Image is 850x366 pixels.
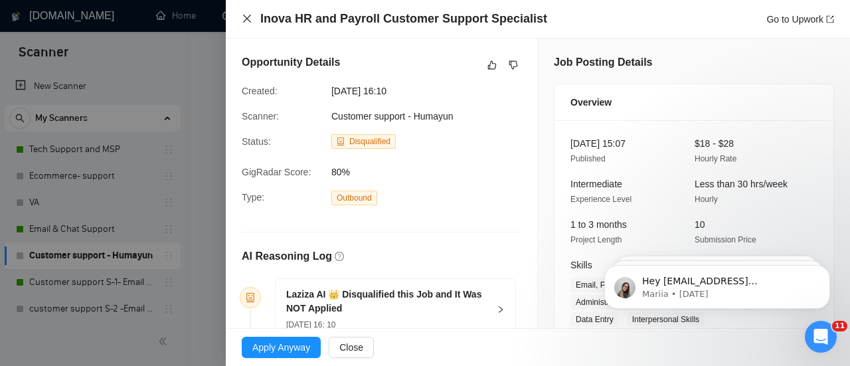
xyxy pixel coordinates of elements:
button: like [484,57,500,73]
span: [DATE] 16: 10 [286,320,335,329]
span: $18 - $28 [695,138,734,149]
h5: AI Reasoning Log [242,248,332,264]
span: Submission Price [695,235,756,244]
span: GigRadar Score: [242,167,311,177]
span: Overview [570,95,612,110]
iframe: Intercom live chat [805,321,837,353]
span: Status: [242,136,271,147]
span: Experience Level [570,195,632,204]
span: 11 [832,321,847,331]
span: Type: [242,192,264,203]
span: Disqualified [349,137,390,146]
a: Go to Upworkexport [766,14,834,25]
span: dislike [509,60,518,70]
iframe: Intercom notifications message [584,237,850,330]
span: 80% [331,165,531,179]
span: Hourly Rate [695,154,736,163]
span: 1 to 3 months [570,219,627,230]
button: dislike [505,57,521,73]
span: like [487,60,497,70]
h4: Inova HR and Payroll Customer Support Specialist [260,11,547,27]
span: close [242,13,252,24]
span: 10 [695,219,705,230]
span: question-circle [335,252,344,261]
h5: Laziza AI 👑 Disqualified this Job and It Was NOT Applied [286,288,489,316]
span: robot [337,137,345,145]
span: Outbound [331,191,377,205]
span: Less than 30 hrs/week [695,179,788,189]
span: Published [570,154,606,163]
span: robot [246,293,255,302]
span: Close [339,340,363,355]
span: export [826,15,834,23]
span: Customer support - Humayun [331,111,454,122]
button: Apply Anyway [242,337,321,358]
span: Apply Anyway [252,340,310,355]
span: right [497,306,505,314]
h5: Job Posting Details [554,54,652,70]
span: Data Entry [570,312,619,327]
span: [DATE] 15:07 [570,138,626,149]
span: Hourly [695,195,718,204]
span: Created: [242,86,278,96]
h5: Opportunity Details [242,54,340,70]
span: Administrative Support [570,295,661,310]
span: Project Length [570,235,622,244]
span: Skills [570,260,592,270]
span: Email, Phone & Chat Support [570,278,685,292]
span: Scanner: [242,111,279,122]
button: Close [329,337,374,358]
span: [DATE] 16:10 [331,84,531,98]
button: Close [242,13,252,25]
span: Intermediate [570,179,622,189]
